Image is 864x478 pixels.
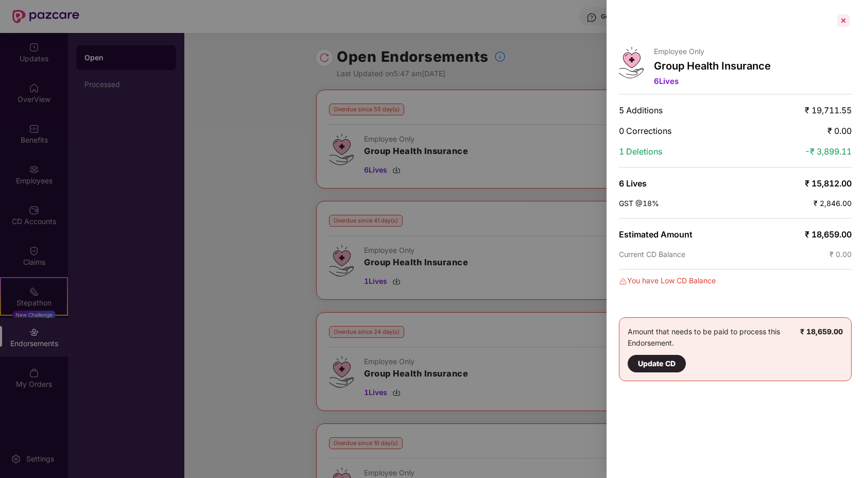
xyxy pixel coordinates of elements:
span: Estimated Amount [619,229,693,240]
div: You have Low CD Balance [619,275,852,286]
b: ₹ 18,659.00 [800,327,843,336]
span: ₹ 15,812.00 [805,178,852,189]
span: ₹ 19,711.55 [805,105,852,115]
div: Amount that needs to be paid to process this Endorsement. [628,326,800,372]
img: svg+xml;base64,PHN2ZyB4bWxucz0iaHR0cDovL3d3dy53My5vcmcvMjAwMC9zdmciIHdpZHRoPSI0Ny43MTQiIGhlaWdodD... [619,47,644,78]
span: 1 Deletions [619,146,662,157]
p: Employee Only [654,47,771,56]
img: svg+xml;base64,PHN2ZyBpZD0iRGFuZ2VyLTMyeDMyIiB4bWxucz0iaHR0cDovL3d3dy53My5vcmcvMjAwMC9zdmciIHdpZH... [619,277,627,285]
div: Update CD [638,358,676,369]
span: ₹ 0.00 [830,250,852,259]
p: Group Health Insurance [654,60,771,72]
span: ₹ 18,659.00 [805,229,852,240]
span: GST @18% [619,199,659,208]
span: ₹ 0.00 [827,126,852,136]
span: Current CD Balance [619,250,685,259]
span: 0 Corrections [619,126,671,136]
span: 6 Lives [619,178,647,189]
span: 5 Additions [619,105,663,115]
span: -₹ 3,899.11 [805,146,852,157]
span: ₹ 2,846.00 [814,199,852,208]
span: 6 Lives [654,76,679,86]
